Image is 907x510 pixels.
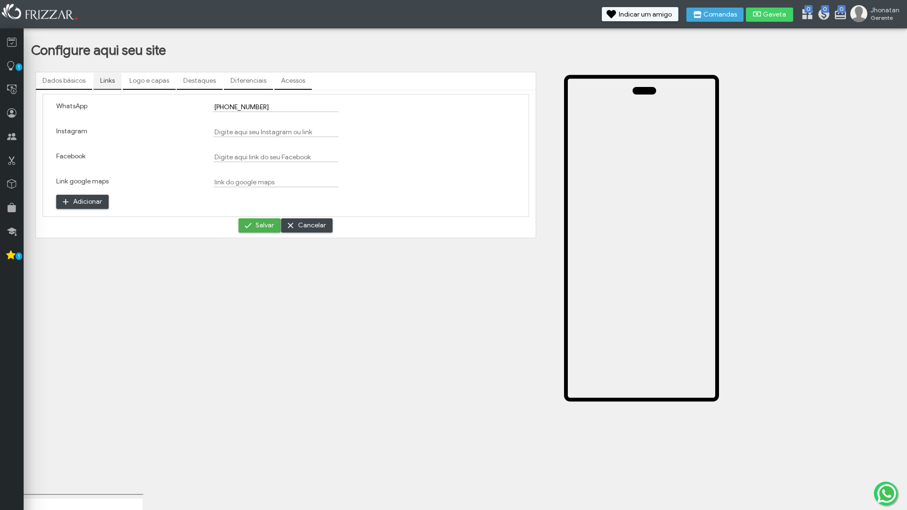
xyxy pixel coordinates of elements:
span: 1 [16,252,22,260]
a: Links [94,73,121,89]
button: Adicionar [56,195,109,209]
span: Indicar um amigo [619,11,672,18]
label: Link google maps [56,177,109,185]
input: Digite aqui link do seu Facebook [214,152,338,162]
span: 0 [804,5,813,13]
a: Destaques [177,73,222,89]
a: 0 [817,8,827,23]
h1: Configure aqui seu site [31,42,904,59]
a: Diferenciais [224,73,273,89]
label: Instagram [56,127,87,135]
span: Jhonatan [871,6,899,14]
span: Cancelar [298,218,326,233]
img: website_grey.svg [15,25,23,32]
button: Salvar [239,218,281,233]
a: Jhonatan Gerente [850,5,902,24]
div: Domínio: [DOMAIN_NAME] [25,25,106,32]
img: logo_orange.svg [15,15,23,23]
span: Salvar [256,218,274,233]
span: Gaveta [763,11,787,18]
div: v 4.0.25 [26,15,46,23]
button: Gaveta [746,8,793,22]
div: Palavras-chave [110,56,152,62]
input: Digite aqui seu Instagram ou link [214,127,338,137]
span: Gerente [871,14,899,21]
span: Comandas [703,11,737,18]
a: Acessos [274,73,312,89]
label: WhatsApp [56,102,87,110]
span: 1 [16,63,22,71]
label: Facebook [56,152,86,160]
span: 0 [821,5,829,13]
img: tab_domain_overview_orange.svg [39,55,47,62]
a: Dados básicos [36,73,92,89]
img: tab_keywords_by_traffic_grey.svg [100,55,107,62]
button: Indicar um amigo [602,7,678,21]
a: 0 [834,8,843,23]
input: Digite aqui o whatsapp ou link [214,102,338,112]
a: Logo e capas [123,73,176,89]
span: 0 [838,5,846,13]
button: Comandas [686,8,744,22]
div: Domínio [50,56,72,62]
input: link do google maps [214,177,338,187]
a: 0 [801,8,810,23]
span: Adicionar [73,195,102,209]
img: whatsapp.png [875,482,898,505]
button: Cancelar [281,218,333,233]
